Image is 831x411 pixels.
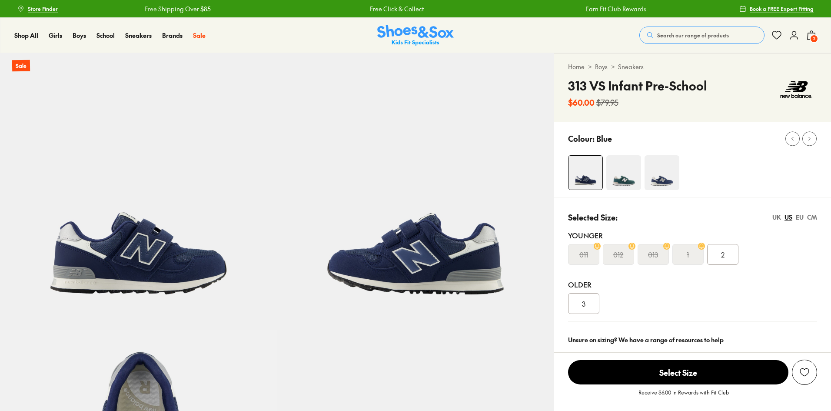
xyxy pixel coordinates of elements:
[618,62,644,71] a: Sneakers
[596,133,612,144] p: Blue
[687,249,689,260] s: 1
[810,34,818,43] span: 2
[775,77,817,103] img: Vendor logo
[638,388,729,404] p: Receive $6.00 in Rewards with Fit Club
[193,31,206,40] a: Sale
[613,249,623,260] s: 012
[739,1,814,17] a: Book a FREE Expert Fitting
[302,4,356,13] a: Free Click & Collect
[645,155,679,190] img: 4-551739_1
[721,249,725,260] span: 2
[568,360,788,384] span: Select Size
[12,60,30,72] p: Sale
[568,133,595,144] p: Colour:
[568,97,595,108] b: $60.00
[96,31,115,40] a: School
[77,4,143,13] a: Free Shipping Over $85
[657,31,729,39] span: Search our range of products
[568,77,707,95] h4: 313 VS Infant Pre-School
[568,335,817,344] div: Unsure on sizing? We have a range of resources to help
[648,249,658,260] s: 013
[582,298,585,309] span: 3
[518,4,578,13] a: Earn Fit Club Rewards
[568,279,817,290] div: Older
[568,62,817,71] div: > >
[595,62,608,71] a: Boys
[377,25,454,46] a: Shoes & Sox
[596,97,618,108] s: $79.95
[792,360,817,385] button: Add to Wishlist
[579,249,588,260] s: 011
[772,213,781,222] div: UK
[568,230,817,241] div: Younger
[784,213,792,222] div: US
[277,53,554,330] img: 5-498973_1
[568,211,618,223] p: Selected Size:
[750,5,814,13] span: Book a FREE Expert Fitting
[639,27,765,44] button: Search our range of products
[568,62,585,71] a: Home
[606,155,641,190] img: 4-551107_1
[377,25,454,46] img: SNS_Logo_Responsive.svg
[807,213,817,222] div: CM
[568,156,602,190] img: 4-498972_1
[796,213,804,222] div: EU
[14,31,38,40] a: Shop All
[806,26,817,45] button: 2
[568,360,788,385] button: Select Size
[73,31,86,40] a: Boys
[49,31,62,40] a: Girls
[125,31,152,40] a: Sneakers
[17,1,58,17] a: Store Finder
[28,5,58,13] span: Store Finder
[162,31,183,40] a: Brands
